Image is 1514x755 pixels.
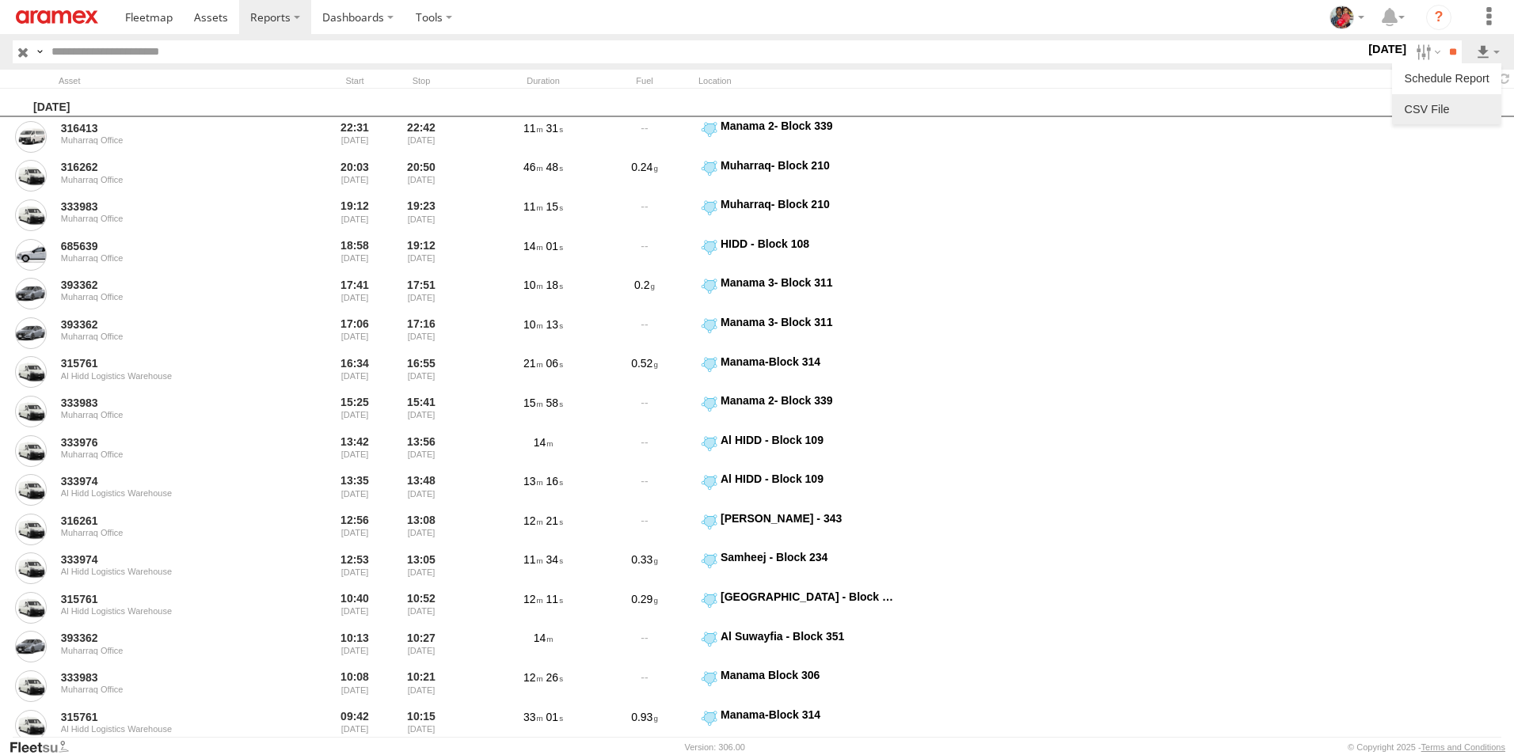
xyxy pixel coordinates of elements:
[325,472,385,508] div: Entered prior to selected date range
[391,550,451,586] div: 13:05 [DATE]
[391,590,451,626] div: 10:52 [DATE]
[698,590,896,626] label: Click to View Event Location
[698,119,896,155] label: Click to View Event Location
[61,606,278,616] div: Al Hidd Logistics Warehouse
[391,119,451,155] div: 22:42 [DATE]
[61,317,278,332] a: 393362
[1348,742,1505,752] div: © Copyright 2025 -
[61,724,278,734] div: Al Hidd Logistics Warehouse
[391,237,451,273] div: 19:12 [DATE]
[698,472,896,508] label: Click to View Event Location
[698,158,896,195] label: Click to View Event Location
[61,160,278,174] a: 316262
[546,475,563,488] span: 16
[721,197,894,211] div: Muharraq- Block 210
[698,237,896,273] label: Click to View Event Location
[61,356,278,370] a: 315761
[523,514,543,527] span: 12
[1474,40,1501,63] label: Export results as...
[698,629,896,666] label: Click to View Event Location
[721,511,894,525] div: [PERSON_NAME] - 343
[325,590,385,626] div: Entered prior to selected date range
[61,646,278,655] div: Muharraq Office
[546,279,563,291] span: 18
[523,357,543,370] span: 21
[597,158,692,195] div: 0.24
[597,590,692,626] div: 0.29
[391,668,451,704] div: 10:21 [DATE]
[61,435,278,450] a: 333976
[698,355,896,391] label: Click to View Event Location
[523,593,543,605] span: 12
[546,357,563,370] span: 06
[61,135,278,145] div: Muharraq Office
[61,685,278,694] div: Muharraq Office
[391,275,451,312] div: 17:51 [DATE]
[597,275,692,312] div: 0.2
[325,708,385,744] div: Entered prior to selected date range
[546,122,563,135] span: 31
[546,671,563,684] span: 26
[61,631,278,645] a: 393362
[721,472,894,486] div: Al HIDD - Block 109
[721,708,894,722] div: Manama-Block 314
[534,436,553,449] span: 14
[523,671,543,684] span: 12
[325,629,385,666] div: Entered prior to selected date range
[685,742,745,752] div: Version: 306.00
[61,292,278,302] div: Muharraq Office
[1421,742,1505,752] a: Terms and Conditions
[325,668,385,704] div: Entered prior to selected date range
[698,275,896,312] label: Click to View Event Location
[325,393,385,430] div: Entered prior to selected date range
[698,550,896,586] label: Click to View Event Location
[61,214,278,223] div: Muharraq Office
[33,40,46,63] label: Search Query
[325,275,385,312] div: Entered prior to selected date range
[16,10,98,24] img: aramex-logo.svg
[391,708,451,744] div: 10:15 [DATE]
[523,711,543,723] span: 33
[721,315,894,329] div: Manama 3- Block 311
[721,158,894,173] div: Muharraq- Block 210
[523,396,543,409] span: 15
[61,371,278,381] div: Al Hidd Logistics Warehouse
[597,550,692,586] div: 0.33
[523,553,543,566] span: 11
[61,474,278,488] a: 333974
[61,396,278,410] a: 333983
[523,161,543,173] span: 46
[546,396,563,409] span: 58
[597,355,692,391] div: 0.52
[61,239,278,253] a: 685639
[61,121,278,135] a: 316413
[523,200,543,213] span: 11
[325,550,385,586] div: Entered prior to selected date range
[61,514,278,528] a: 316261
[325,355,385,391] div: Entered prior to selected date range
[721,668,894,682] div: Manama Block 306
[325,511,385,548] div: Entered prior to selected date range
[61,670,278,685] a: 333983
[523,475,543,488] span: 13
[391,629,451,666] div: 10:27 [DATE]
[325,315,385,351] div: Entered prior to selected date range
[61,592,278,606] a: 315761
[391,511,451,548] div: 13:08 [DATE]
[325,158,385,195] div: Entered prior to selected date range
[391,393,451,430] div: 15:41 [DATE]
[546,200,563,213] span: 15
[534,632,553,644] span: 14
[721,629,894,643] div: Al Suwayfia - Block 351
[546,711,563,723] span: 01
[9,739,82,755] a: Visit our Website
[721,119,894,133] div: Manama 2- Block 339
[1365,40,1409,58] label: [DATE]
[698,197,896,233] label: Click to View Event Location
[523,318,543,331] span: 10
[325,119,385,155] div: Entered prior to selected date range
[523,240,543,252] span: 14
[721,550,894,564] div: Samheej - Block 234
[698,315,896,351] label: Click to View Event Location
[546,514,563,527] span: 21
